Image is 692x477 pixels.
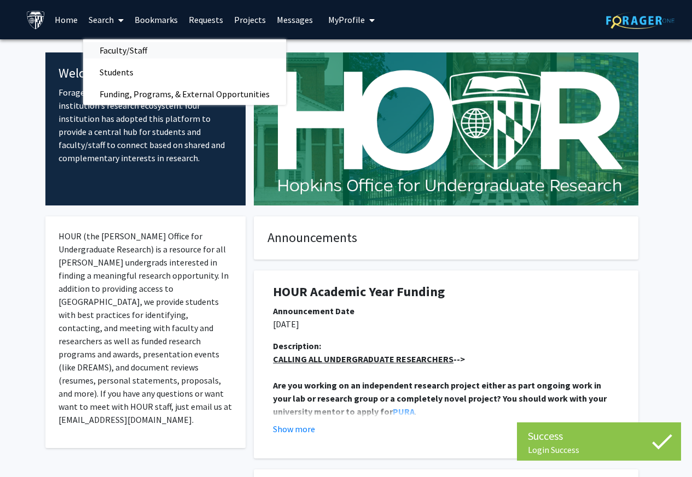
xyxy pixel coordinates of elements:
div: Description: [273,339,619,352]
div: Success [528,428,670,444]
img: Johns Hopkins University Logo [26,10,45,30]
strong: Are you working on an independent research project either as part ongoing work in your lab or res... [273,380,608,417]
p: HOUR (the [PERSON_NAME] Office for Undergraduate Research) is a resource for all [PERSON_NAME] un... [59,229,233,426]
h4: Welcome to ForagerOne [59,66,233,81]
a: Search [83,1,129,39]
u: CALLING ALL UNDERGRADUATE RESEARCHERS [273,354,453,364]
p: [DATE] [273,317,619,331]
a: Faculty/Staff [83,42,286,58]
a: Funding, Programs, & External Opportunities [83,86,286,102]
a: Students [83,64,286,80]
span: Funding, Programs, & External Opportunities [83,83,286,105]
img: ForagerOne Logo [606,12,674,29]
iframe: Chat [8,428,46,469]
img: Cover Image [254,52,638,205]
h1: HOUR Academic Year Funding [273,284,619,300]
a: PURA [393,406,415,417]
div: Announcement Date [273,304,619,317]
h4: Announcements [268,230,625,246]
strong: --> [273,354,465,364]
span: My Profile [328,14,365,25]
p: ForagerOne provides an entry point into our institution’s research ecosystem. Your institution ha... [59,86,233,164]
p: . [273,379,619,418]
span: Faculty/Staff [83,39,164,61]
a: Home [49,1,83,39]
div: Login Success [528,444,670,455]
a: Projects [229,1,271,39]
a: Messages [271,1,318,39]
a: Requests [183,1,229,39]
a: Bookmarks [129,1,183,39]
button: Show more [273,422,315,435]
span: Students [83,61,150,83]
